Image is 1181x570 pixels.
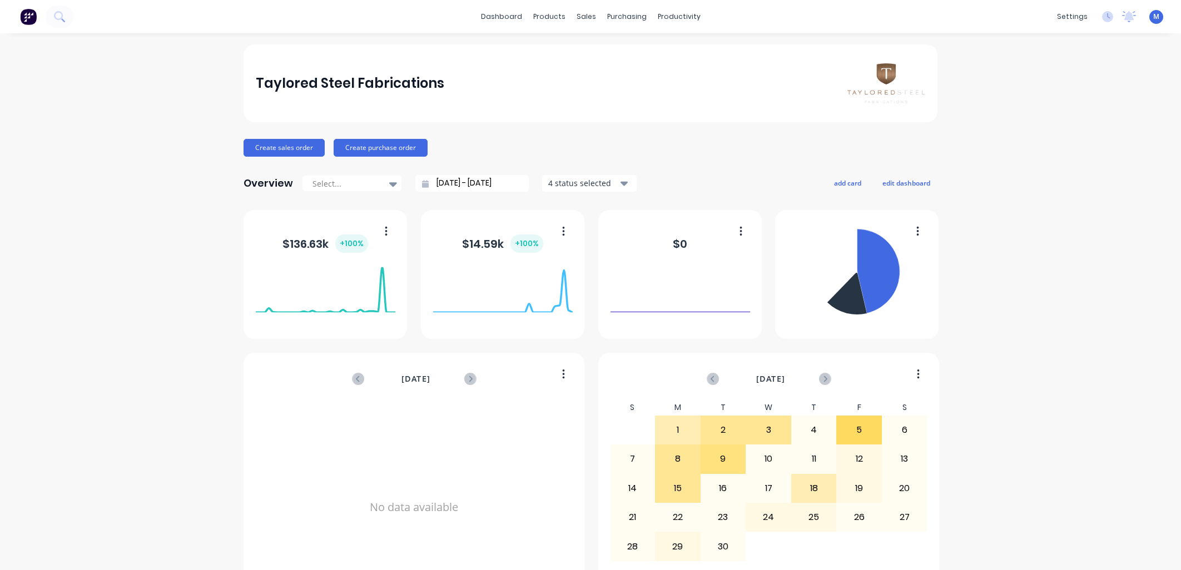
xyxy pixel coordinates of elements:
[548,177,618,189] div: 4 status selected
[875,176,937,190] button: edit dashboard
[756,373,785,385] span: [DATE]
[701,416,746,444] div: 2
[792,503,836,531] div: 25
[602,8,652,25] div: purchasing
[656,445,700,473] div: 8
[792,445,836,473] div: 11
[701,503,746,531] div: 23
[611,474,655,502] div: 14
[282,234,368,253] div: $ 136.63k
[882,503,927,531] div: 27
[792,416,836,444] div: 4
[837,474,881,502] div: 19
[837,416,881,444] div: 5
[746,474,791,502] div: 17
[836,399,882,416] div: F
[847,63,925,103] img: Taylored Steel Fabrications
[746,503,791,531] div: 24
[256,72,444,94] div: Taylored Steel Fabrications
[244,172,293,194] div: Overview
[837,445,881,473] div: 12
[701,445,746,473] div: 9
[746,445,791,473] div: 10
[701,474,746,502] div: 16
[610,399,656,416] div: S
[792,474,836,502] div: 18
[528,8,571,25] div: products
[652,8,706,25] div: productivity
[827,176,869,190] button: add card
[746,399,791,416] div: W
[656,416,700,444] div: 1
[571,8,602,25] div: sales
[656,503,700,531] div: 22
[334,139,428,157] button: Create purchase order
[746,416,791,444] div: 3
[791,399,837,416] div: T
[656,532,700,560] div: 29
[611,532,655,560] div: 28
[542,175,637,192] button: 4 status selected
[335,234,368,253] div: + 100 %
[837,503,881,531] div: 26
[20,8,37,25] img: Factory
[611,445,655,473] div: 7
[1153,12,1159,22] span: M
[655,399,701,416] div: M
[611,503,655,531] div: 21
[462,234,543,253] div: $ 14.59k
[882,474,927,502] div: 20
[244,139,325,157] button: Create sales order
[401,373,430,385] span: [DATE]
[656,474,700,502] div: 15
[510,234,543,253] div: + 100 %
[701,399,746,416] div: T
[882,399,927,416] div: S
[882,445,927,473] div: 13
[673,236,687,252] div: $ 0
[701,532,746,560] div: 30
[475,8,528,25] a: dashboard
[882,416,927,444] div: 6
[1051,8,1093,25] div: settings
